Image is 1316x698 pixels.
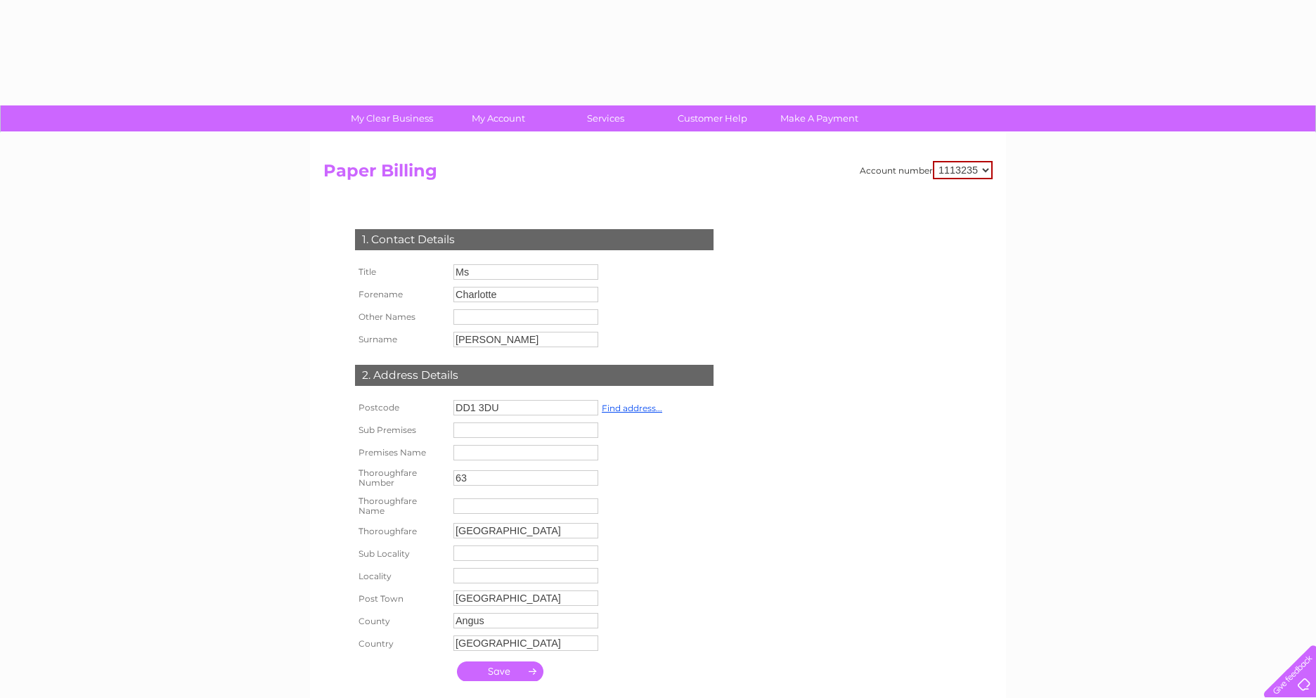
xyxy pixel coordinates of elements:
[355,365,714,386] div: 2. Address Details
[351,441,450,464] th: Premises Name
[548,105,664,131] a: Services
[351,632,450,654] th: Country
[602,403,662,413] a: Find address...
[351,396,450,419] th: Postcode
[351,519,450,542] th: Thoroughfare
[654,105,770,131] a: Customer Help
[860,161,993,179] div: Account number
[323,161,993,188] h2: Paper Billing
[457,661,543,681] input: Submit
[351,261,450,283] th: Title
[351,492,450,520] th: Thoroughfare Name
[355,229,714,250] div: 1. Contact Details
[351,464,450,492] th: Thoroughfare Number
[761,105,877,131] a: Make A Payment
[351,542,450,564] th: Sub Locality
[351,564,450,587] th: Locality
[351,283,450,306] th: Forename
[351,306,450,328] th: Other Names
[351,609,450,632] th: County
[351,587,450,609] th: Post Town
[441,105,557,131] a: My Account
[351,419,450,441] th: Sub Premises
[334,105,450,131] a: My Clear Business
[351,328,450,351] th: Surname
